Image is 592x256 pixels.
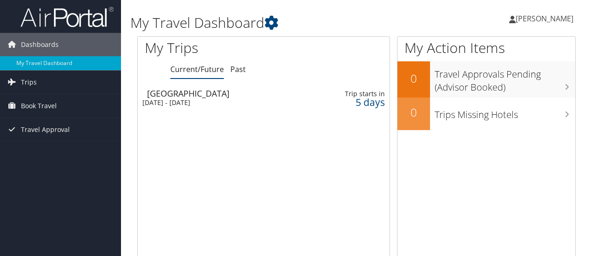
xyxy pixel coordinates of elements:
[147,89,303,98] div: [GEOGRAPHIC_DATA]
[516,13,573,24] span: [PERSON_NAME]
[435,63,575,94] h3: Travel Approvals Pending (Advisor Booked)
[145,38,278,58] h1: My Trips
[397,38,575,58] h1: My Action Items
[21,33,59,56] span: Dashboards
[509,5,583,33] a: [PERSON_NAME]
[230,64,246,74] a: Past
[332,98,385,106] div: 5 days
[397,98,575,130] a: 0Trips Missing Hotels
[21,71,37,94] span: Trips
[397,71,430,86] h2: 0
[397,61,575,97] a: 0Travel Approvals Pending (Advisor Booked)
[332,90,385,98] div: Trip starts in
[397,105,430,120] h2: 0
[170,64,224,74] a: Current/Future
[142,98,299,107] div: [DATE] - [DATE]
[20,6,114,28] img: airportal-logo.png
[21,94,57,118] span: Book Travel
[21,118,70,141] span: Travel Approval
[130,13,432,33] h1: My Travel Dashboard
[435,104,575,121] h3: Trips Missing Hotels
